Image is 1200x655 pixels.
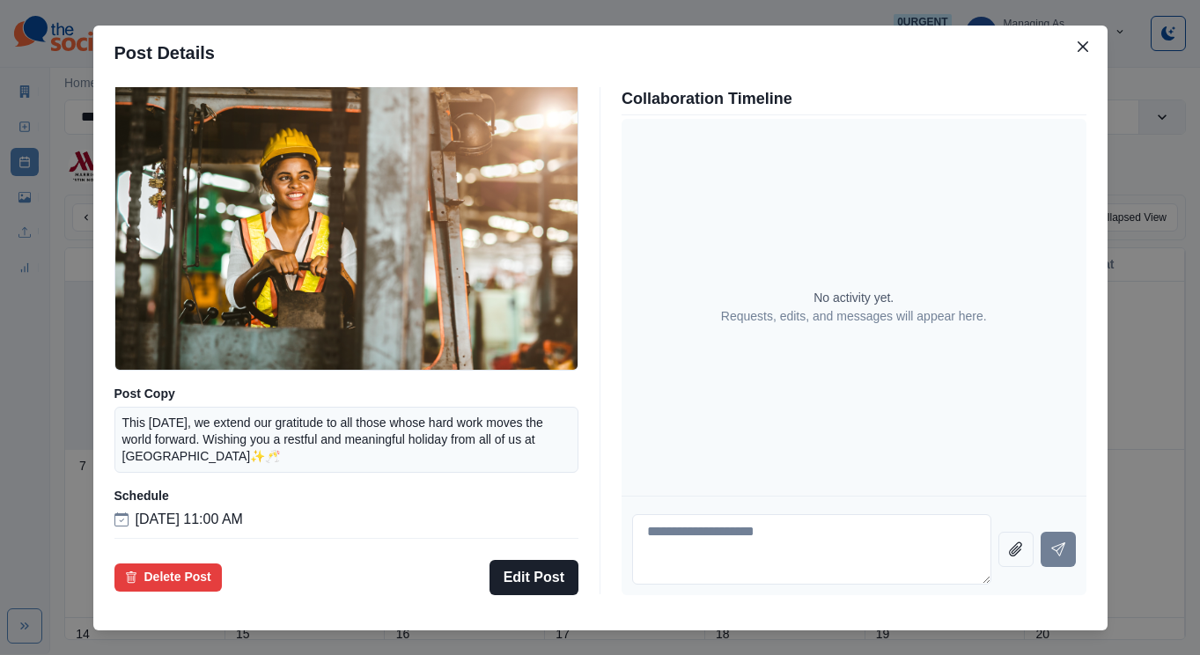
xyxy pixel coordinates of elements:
p: [DATE] 11:00 AM [136,509,243,530]
button: Edit Post [490,560,578,595]
p: No activity yet. [813,289,894,307]
p: Post Copy [114,385,579,403]
p: Schedule [114,487,579,505]
button: Attach file [998,532,1034,567]
p: Collaboration Timeline [622,87,1086,111]
button: Close [1069,33,1097,61]
p: Requests, edits, and messages will appear here. [721,307,987,326]
button: Delete Post [114,563,222,592]
header: Post Details [93,26,1108,80]
button: Send message [1041,532,1076,567]
img: hepqx43icraxmknxrgiq [115,63,578,371]
p: This [DATE], we extend our gratitude to all those whose hard work moves the world forward. Wishin... [122,415,571,466]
